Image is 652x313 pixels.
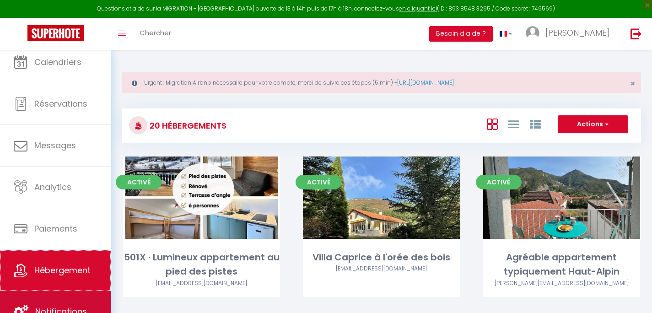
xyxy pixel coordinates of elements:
button: Actions [558,115,628,134]
span: Activé [296,175,341,189]
span: Paiements [34,223,77,234]
a: Editer [354,189,409,207]
div: Airbnb [123,279,280,288]
a: ... [PERSON_NAME] [519,18,621,50]
a: Vue en Box [487,116,498,131]
span: Réservations [34,98,87,109]
a: Chercher [133,18,178,50]
div: Villa Caprice à l'orée des bois [303,250,460,264]
span: Analytics [34,181,71,193]
span: [PERSON_NAME] [545,27,609,38]
a: [URL][DOMAIN_NAME] [397,79,454,86]
button: Close [630,80,635,88]
button: Open LiveChat chat widget [7,4,35,31]
img: ... [526,26,539,40]
span: Chercher [140,28,171,38]
div: Urgent : Migration Airbnb nécessaire pour votre compte, merci de suivre ces étapes (5 min) - [122,72,641,93]
a: Vue en Liste [508,116,519,131]
span: Activé [476,175,522,189]
span: Hébergement [34,264,91,276]
a: Editer [534,189,589,207]
span: × [630,78,635,89]
a: Vue par Groupe [530,116,541,131]
div: Agréable appartement typiquement Haut-Alpin [483,250,640,279]
span: Activé [116,175,162,189]
div: 501X · Lumineux appartement au pied des pistes [123,250,280,279]
img: Super Booking [27,25,84,41]
span: Messages [34,140,76,151]
span: Calendriers [34,56,81,68]
a: en cliquant ici [399,5,437,12]
h3: 20 Hébergements [147,115,226,136]
div: Airbnb [303,264,460,273]
button: Besoin d'aide ? [429,26,493,42]
img: logout [630,28,642,39]
a: Editer [174,189,229,207]
div: Airbnb [483,279,640,288]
